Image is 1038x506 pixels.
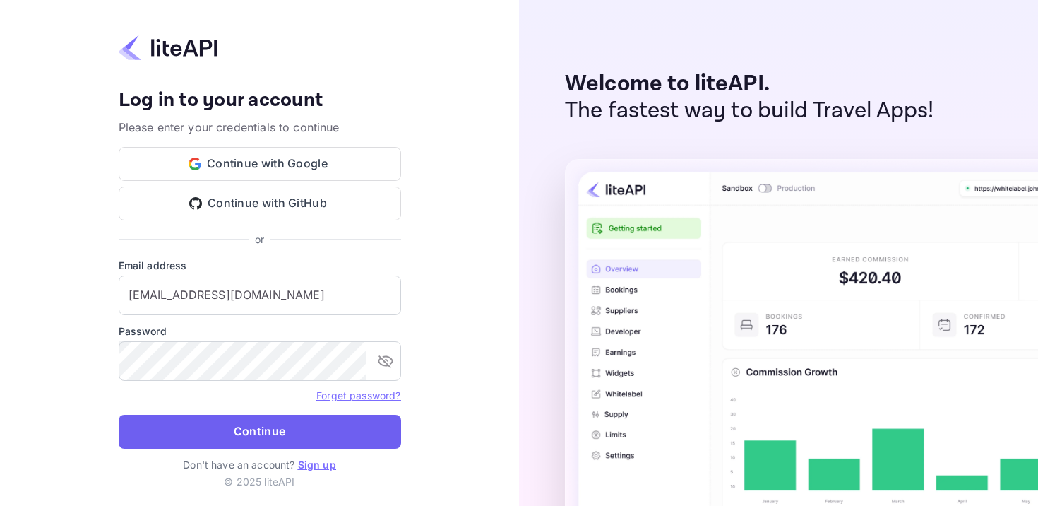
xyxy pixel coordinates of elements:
button: Continue with Google [119,147,401,181]
a: Forget password? [316,388,400,402]
p: © 2025 liteAPI [224,474,294,489]
a: Sign up [298,459,336,471]
p: Please enter your credentials to continue [119,119,401,136]
button: Continue with GitHub [119,187,401,220]
img: liteapi [119,34,217,61]
label: Email address [119,258,401,273]
h4: Log in to your account [119,88,401,113]
p: Don't have an account? [119,457,401,472]
p: The fastest way to build Travel Apps! [565,98,934,124]
a: Forget password? [316,389,400,401]
label: Password [119,324,401,339]
button: Continue [119,415,401,449]
p: Welcome to liteAPI. [565,71,934,98]
p: or [255,232,264,247]
button: toggle password visibility [371,347,400,375]
input: Enter your email address [119,276,401,315]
